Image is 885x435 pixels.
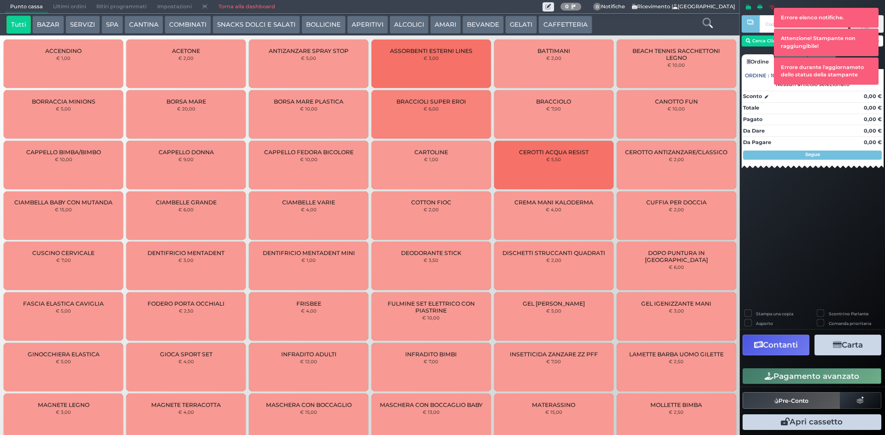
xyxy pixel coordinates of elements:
span: Ordine : [745,72,769,80]
button: SNACKS DOLCI E SALATI [212,16,300,34]
small: € 15,00 [545,409,562,415]
span: BRACCIOLO [536,98,571,105]
strong: 0,00 € [864,104,882,111]
small: € 4,00 [178,409,194,415]
div: Nessun articolo selezionato [742,81,884,87]
b: 0 [565,3,569,10]
span: Impostazioni [152,0,197,13]
label: Asporto [756,320,773,326]
span: CAPPELLO FEDORA BICOLORE [264,149,354,156]
button: APERITIVI [347,16,388,34]
button: BAZAR [32,16,64,34]
small: € 3,50 [424,257,438,263]
span: FRISBEE [296,300,321,307]
small: € 10,00 [55,157,72,162]
a: Ordine [742,54,774,69]
label: Stampa una copia [756,311,793,317]
small: € 4,00 [301,207,317,212]
strong: Da Pagare [743,139,771,145]
button: Apri cassetto [743,414,881,430]
span: GEL IGENIZZANTE MANI [641,300,711,307]
span: ACETONE [172,47,200,54]
small: € 5,50 [546,157,561,162]
span: BRACCIOLI SUPER EROI [396,98,466,105]
span: MAGNETE LEGNO [38,401,89,408]
span: BATTIMANI [537,47,570,54]
small: € 2,00 [178,55,194,61]
small: € 3,00 [178,257,194,263]
input: Codice Cliente [760,15,848,33]
span: BORSA MARE [166,98,206,105]
small: € 20,00 [177,106,195,111]
strong: Sconto [743,93,762,100]
small: € 5,00 [546,308,561,313]
button: Tutti [6,16,31,34]
small: € 4,00 [546,207,561,212]
button: SERVIZI [65,16,100,34]
button: AMARI [430,16,461,34]
span: FULMINE SET ELETTRICO CON PIASTRINE [379,300,483,314]
small: € 5,00 [301,55,316,61]
small: € 10,00 [300,106,318,111]
span: MOLLETTE BIMBA [650,401,702,408]
small: € 5,00 [56,359,71,364]
button: Contanti [743,335,809,355]
button: ALCOLICI [389,16,429,34]
button: COMBINATI [165,16,211,34]
strong: Segue [805,151,820,157]
small: € 10,00 [667,106,685,111]
span: CIAMBELLE VARIE [282,199,335,206]
small: € 3,00 [424,55,439,61]
button: SPA [101,16,123,34]
span: MATERASSINO [532,401,575,408]
small: € 2,00 [669,207,684,212]
small: € 10,00 [422,315,440,320]
strong: 0,00 € [864,139,882,145]
span: INFRADITO ADULTI [281,351,336,358]
span: CAPPELLO DONNA [159,149,214,156]
small: € 2,50 [669,359,684,364]
span: ASSORBENTI ESTERNI LINES [390,47,472,54]
strong: Pagato [743,116,762,122]
span: 0 [593,3,602,11]
span: DISCHETTI STRUCCANTI QUADRATI [502,249,605,256]
small: € 2,00 [546,55,561,61]
small: € 7,00 [546,359,561,364]
small: € 6,00 [669,264,684,270]
span: ANTIZANZARE SPRAY STOP [269,47,348,54]
small: € 6,00 [424,106,439,111]
small: € 1,00 [56,55,71,61]
button: CANTINA [124,16,163,34]
button: CAFFETTERIA [538,16,592,34]
small: € 3,00 [56,409,71,415]
button: Carta [814,335,881,355]
small: € 2,00 [546,257,561,263]
small: € 13,00 [423,409,440,415]
small: € 2,00 [424,207,439,212]
span: INSETTICIDA ZANZARE ZZ PFF [510,351,598,358]
span: LAMETTE BARBA UOMO GILETTE [629,351,724,358]
small: € 4,00 [178,359,194,364]
span: GIOCA SPORT SET [160,351,212,358]
small: € 9,00 [178,157,194,162]
span: CEROTTO ANTIZANZARE/CLASSICO [625,149,727,156]
strong: 0,00 € [864,116,882,122]
div: Errore elenco notifiche. [774,8,879,27]
small: € 2,50 [669,409,684,415]
small: € 4,00 [301,308,317,313]
span: CIAMBELLA BABY CON MUTANDA [14,199,112,206]
span: CUSCINO CERVICALE [32,249,94,256]
small: € 2,00 [669,157,684,162]
label: Comanda prioritaria [829,320,871,326]
div: Errore durante l'aggiornameto dello status della stampante [774,58,879,85]
span: BORRACCIA MINIONS [32,98,95,105]
small: € 3,00 [669,308,684,313]
span: ACCENDINO [45,47,82,54]
span: 101359106324093653 [771,72,826,80]
small: € 12,00 [300,359,317,364]
label: Scontrino Parlante [829,311,868,317]
span: FODERO PORTA OCCHIALI [147,300,224,307]
span: INFRADITO BIMBI [405,351,457,358]
button: BEVANDE [462,16,504,34]
button: BOLLICINE [301,16,345,34]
